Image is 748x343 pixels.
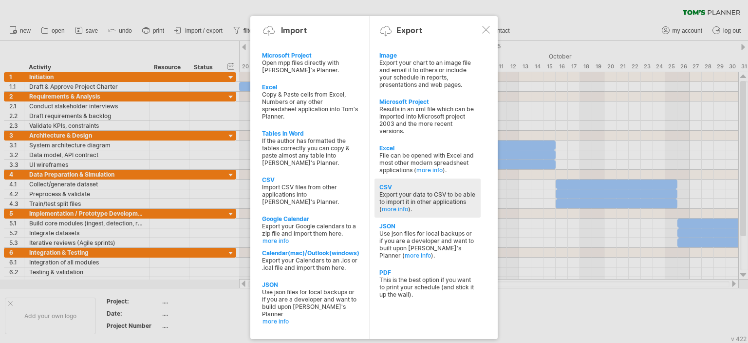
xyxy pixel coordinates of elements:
[379,152,476,174] div: File can be opened with Excel and most other modern spreadsheet applications ( ).
[262,130,358,137] div: Tables in Word
[379,269,476,276] div: PDF
[281,25,307,35] div: Import
[379,105,476,135] div: Results in an xml file which can be imported into Microsoft project 2003 and the more recent vers...
[416,166,443,174] a: more info
[379,144,476,152] div: Excel
[262,237,359,244] a: more info
[379,230,476,259] div: Use json files for local backups or if you are a developer and want to built upon [PERSON_NAME]'s...
[262,137,358,166] div: If the author has formatted the tables correctly you can copy & paste almost any table into [PERS...
[262,91,358,120] div: Copy & Paste cells from Excel, Numbers or any other spreadsheet application into Tom's Planner.
[396,25,422,35] div: Export
[379,98,476,105] div: Microsoft Project
[262,83,358,91] div: Excel
[379,222,476,230] div: JSON
[262,318,359,325] a: more info
[379,183,476,191] div: CSV
[379,276,476,298] div: This is the best option if you want to print your schedule (and stick it up the wall).
[379,59,476,88] div: Export your chart to an image file and email it to others or include your schedule in reports, pr...
[379,191,476,213] div: Export your data to CSV to be able to import it in other applications ( ).
[382,205,408,213] a: more info
[379,52,476,59] div: Image
[405,252,431,259] a: more info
